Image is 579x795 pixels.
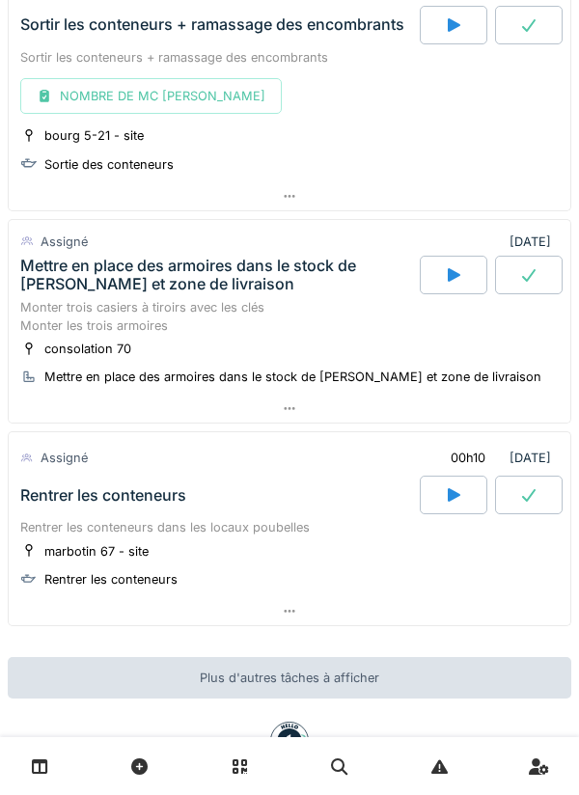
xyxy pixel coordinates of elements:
[44,155,174,174] div: Sortie des conteneurs
[20,518,559,536] div: Rentrer les conteneurs dans les locaux poubelles
[434,440,559,476] div: [DATE]
[510,233,559,251] div: [DATE]
[451,449,485,467] div: 00h10
[20,298,559,335] div: Monter trois casiers à tiroirs avec les clés Monter les trois armoires
[41,449,88,467] div: Assigné
[44,368,541,386] div: Mettre en place des armoires dans le stock de [PERSON_NAME] et zone de livraison
[20,257,416,293] div: Mettre en place des armoires dans le stock de [PERSON_NAME] et zone de livraison
[20,48,559,67] div: Sortir les conteneurs + ramassage des encombrants
[44,570,178,589] div: Rentrer les conteneurs
[270,722,309,760] img: badge-BVDL4wpA.svg
[41,233,88,251] div: Assigné
[8,657,571,699] div: Plus d'autres tâches à afficher
[20,15,404,34] div: Sortir les conteneurs + ramassage des encombrants
[44,340,131,358] div: consolation 70
[20,78,282,114] div: NOMBRE DE MC [PERSON_NAME]
[44,542,149,561] div: marbotin 67 - site
[20,486,186,505] div: Rentrer les conteneurs
[44,126,144,145] div: bourg 5-21 - site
